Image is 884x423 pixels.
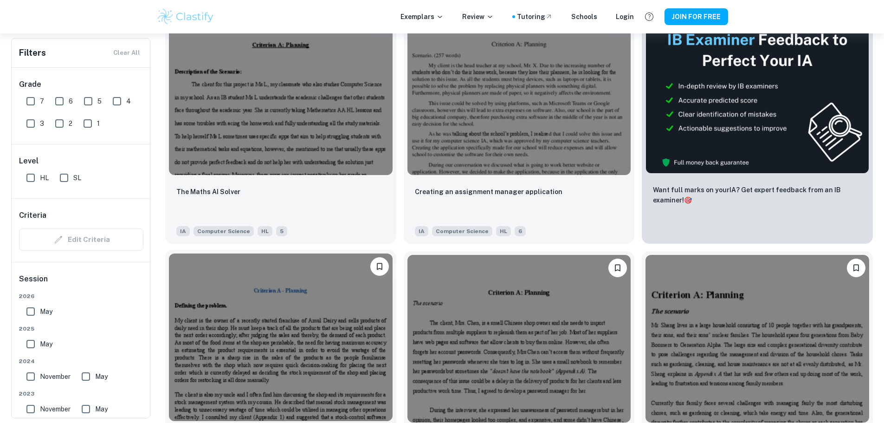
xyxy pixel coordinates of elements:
[404,4,635,244] a: Please log in to bookmark exemplarsCreating an assignment manager applicationIAComputer ScienceHL6
[645,255,869,423] img: Computer Science IA example thumbnail: Chore Management App
[176,187,240,197] p: The Maths AI Solver
[608,259,627,277] button: Please log in to bookmark exemplars
[407,7,631,175] img: Computer Science IA example thumbnail: Creating an assignment manager applicati
[415,187,562,197] p: Creating an assignment manager application
[258,226,272,236] span: HL
[194,226,254,236] span: Computer Science
[165,4,396,244] a: Please log in to bookmark exemplarsThe Maths AI SolverIAComputer ScienceHL5
[176,226,190,236] span: IA
[19,357,143,365] span: 2024
[19,156,143,167] h6: Level
[616,12,634,22] a: Login
[684,196,692,204] span: 🎯
[95,404,108,414] span: May
[642,4,873,244] a: ThumbnailWant full marks on yourIA? Get expert feedback from an IB examiner!
[415,226,428,236] span: IA
[69,118,72,129] span: 2
[40,96,44,106] span: 7
[665,8,728,25] button: JOIN FOR FREE
[653,185,862,205] p: Want full marks on your IA ? Get expert feedback from an IB examiner!
[515,226,526,236] span: 6
[496,226,511,236] span: HL
[40,404,71,414] span: November
[407,255,631,423] img: Computer Science IA example thumbnail: Cypass
[19,46,46,59] h6: Filters
[571,12,597,22] a: Schools
[432,226,492,236] span: Computer Science
[19,228,143,251] div: Criteria filters are unavailable when searching by topic
[847,259,865,277] button: Please log in to bookmark exemplars
[95,371,108,382] span: May
[156,7,215,26] img: Clastify logo
[517,12,553,22] a: Tutoring
[69,96,73,106] span: 6
[19,79,143,90] h6: Grade
[40,306,52,317] span: May
[40,339,52,349] span: May
[276,226,287,236] span: 5
[40,173,49,183] span: HL
[462,12,494,22] p: Review
[169,254,393,421] img: Computer Science IA example thumbnail: Stocktable and Billing system
[645,7,869,174] img: Thumbnail
[97,118,100,129] span: 1
[19,292,143,300] span: 2026
[400,12,444,22] p: Exemplars
[73,173,81,183] span: SL
[40,118,44,129] span: 3
[641,9,657,25] button: Help and Feedback
[19,273,143,292] h6: Session
[126,96,131,106] span: 4
[19,210,46,221] h6: Criteria
[19,390,143,398] span: 2023
[169,7,393,175] img: Computer Science IA example thumbnail: The Maths AI Solver
[370,257,389,276] button: Please log in to bookmark exemplars
[19,325,143,333] span: 2025
[97,96,102,106] span: 5
[40,371,71,382] span: November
